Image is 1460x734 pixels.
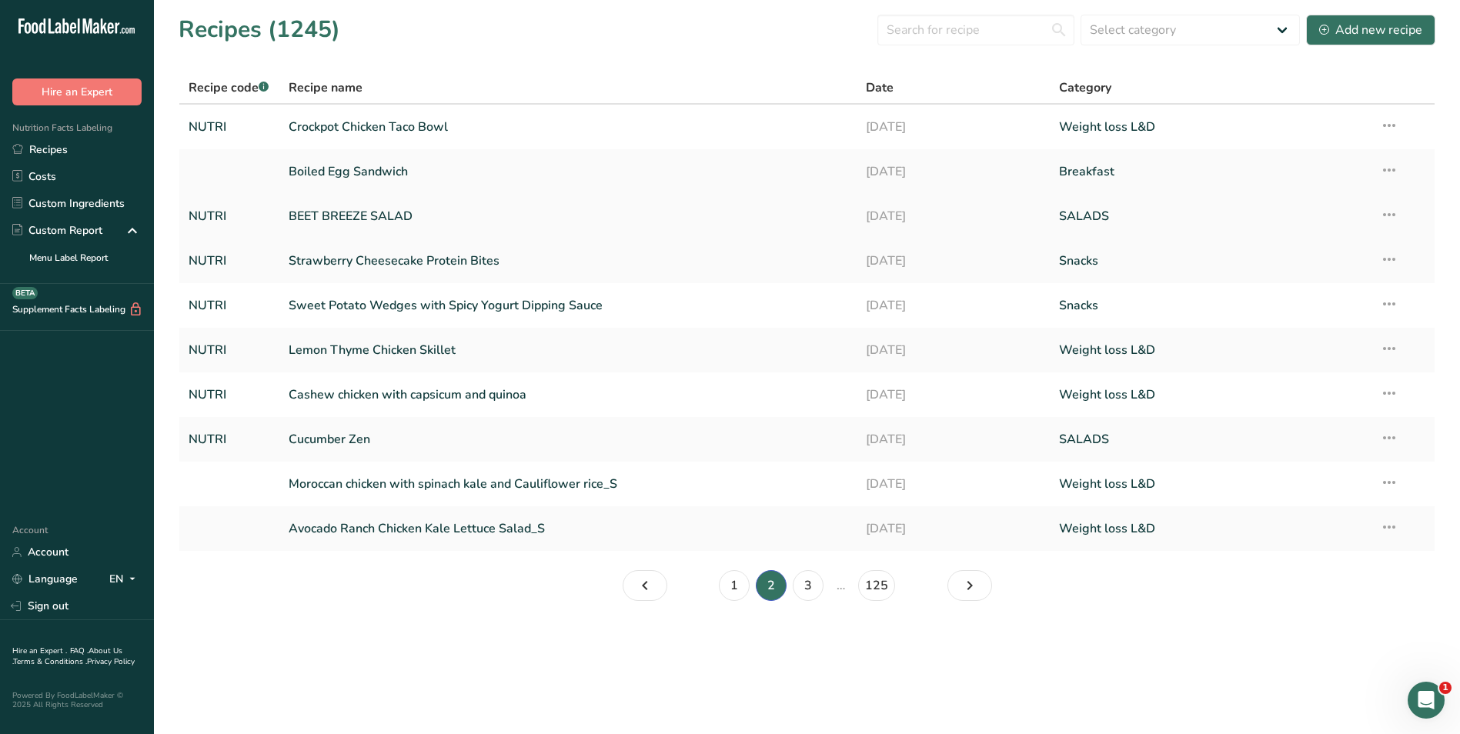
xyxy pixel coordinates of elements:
button: Add new recipe [1306,15,1435,45]
input: Search for recipe [877,15,1074,45]
a: NUTRI [189,200,270,232]
a: [DATE] [866,423,1040,455]
a: SALADS [1059,200,1361,232]
a: Crockpot Chicken Taco Bowl [289,111,848,143]
div: Powered By FoodLabelMaker © 2025 All Rights Reserved [12,691,142,709]
iframe: Intercom live chat [1408,682,1445,719]
a: Hire an Expert . [12,646,67,656]
span: Date [866,78,894,97]
h1: Recipes (1245) [179,12,340,47]
a: [DATE] [866,245,1040,277]
a: NUTRI [189,111,270,143]
a: About Us . [12,646,122,667]
a: FAQ . [70,646,89,656]
a: Boiled Egg Sandwich [289,155,848,188]
a: [DATE] [866,379,1040,411]
a: Weight loss L&D [1059,512,1361,545]
a: Page 3. [947,570,992,601]
a: Page 3. [793,570,824,601]
a: [DATE] [866,334,1040,366]
a: Weight loss L&D [1059,111,1361,143]
span: Recipe code [189,79,269,96]
a: NUTRI [189,289,270,322]
a: Moroccan chicken with spinach kale and Cauliflower rice_S [289,468,848,500]
span: Category [1059,78,1111,97]
div: Custom Report [12,222,102,239]
a: Snacks [1059,245,1361,277]
a: Privacy Policy [87,656,135,667]
a: Language [12,566,78,592]
a: NUTRI [189,423,270,455]
a: SALADS [1059,423,1361,455]
a: Snacks [1059,289,1361,322]
a: Cucumber Zen [289,423,848,455]
a: Sweet Potato Wedges with Spicy Yogurt Dipping Sauce [289,289,848,322]
a: [DATE] [866,155,1040,188]
a: Lemon Thyme Chicken Skillet [289,334,848,366]
a: [DATE] [866,200,1040,232]
a: [DATE] [866,468,1040,500]
div: BETA [12,287,38,299]
a: NUTRI [189,334,270,366]
a: Weight loss L&D [1059,468,1361,500]
a: Page 1. [719,570,750,601]
div: EN [109,570,142,589]
span: Recipe name [289,78,362,97]
a: NUTRI [189,245,270,277]
a: Cashew chicken with capsicum and quinoa [289,379,848,411]
a: Avocado Ranch Chicken Kale Lettuce Salad_S [289,512,848,545]
a: Weight loss L&D [1059,379,1361,411]
a: Page 1. [623,570,667,601]
a: [DATE] [866,512,1040,545]
a: BEET BREEZE SALAD [289,200,848,232]
a: Page 125. [858,570,895,601]
a: Breakfast [1059,155,1361,188]
a: Weight loss L&D [1059,334,1361,366]
button: Hire an Expert [12,78,142,105]
a: Terms & Conditions . [13,656,87,667]
div: Add new recipe [1319,21,1422,39]
a: Strawberry Cheesecake Protein Bites [289,245,848,277]
span: 1 [1439,682,1452,694]
a: [DATE] [866,289,1040,322]
a: NUTRI [189,379,270,411]
a: [DATE] [866,111,1040,143]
